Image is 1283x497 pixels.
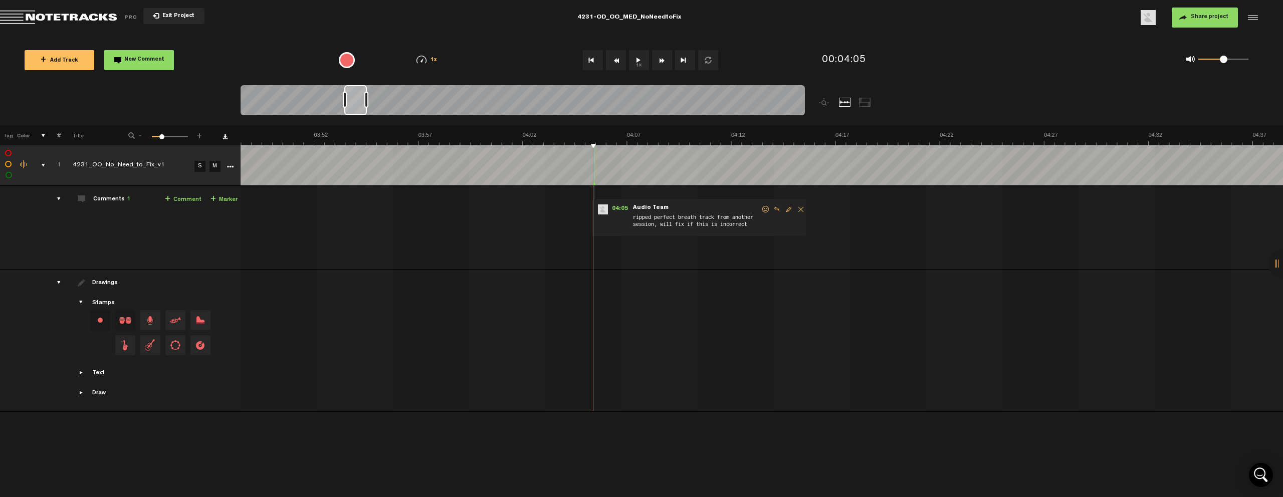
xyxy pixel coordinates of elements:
th: Title [61,125,115,145]
span: Drag and drop a stamp [190,335,210,355]
span: Add Track [41,58,78,64]
img: ACg8ocLu3IjZ0q4g3Sv-67rBggf13R-7caSq40_txJsJBEcwv2RmFg=s96-c [598,204,608,214]
span: + [165,195,170,203]
span: ripped perfect breath track from another session, will fix if this is incorrect [632,212,761,231]
div: 00:04:05 [822,53,866,68]
button: New Comment [104,50,174,70]
button: Rewind [606,50,626,70]
td: Click to edit the title 4231_OO_No_Need_to_Fix_v1 [61,145,191,186]
th: # [46,125,61,145]
span: 1x [431,58,438,63]
div: Click to edit the title [73,161,203,171]
td: drawings [46,270,61,412]
span: Drag and drop a stamp [115,310,135,330]
button: Loop [698,50,718,70]
div: Change the color of the waveform [17,160,32,169]
th: Color [15,125,30,145]
div: comments [47,194,63,204]
button: +Add Track [25,50,94,70]
span: 1 [127,196,130,202]
a: Comment [165,194,201,205]
div: Text [92,369,105,378]
span: + [41,56,46,64]
span: + [195,131,203,137]
div: Click to change the order number [47,161,63,170]
img: ACg8ocLu3IjZ0q4g3Sv-67rBggf13R-7caSq40_txJsJBEcwv2RmFg=s96-c [1141,10,1156,25]
button: Fast Forward [652,50,672,70]
span: Audio Team [632,204,670,211]
span: 04:05 [608,204,632,214]
a: S [194,161,205,172]
div: Change stamp color.To change the color of an existing stamp, select the stamp on the right and th... [90,310,110,330]
button: Go to beginning [583,50,603,70]
span: - [136,131,144,137]
span: Share project [1191,14,1228,20]
span: Drag and drop a stamp [140,335,160,355]
td: Click to change the order number 1 [46,145,61,186]
span: Drag and drop a stamp [165,310,185,330]
div: Drawings [92,279,120,288]
button: Share project [1172,8,1238,28]
a: M [209,161,221,172]
button: Go to end [675,50,695,70]
span: Delete comment [795,206,807,213]
span: Showcase draw menu [78,389,86,397]
div: {{ tooltip_message }} [339,52,355,68]
div: Stamps [92,299,115,308]
span: Edit comment [783,206,795,213]
div: drawings [47,278,63,288]
div: Open Intercom Messenger [1249,463,1273,487]
button: 1x [629,50,649,70]
div: comments, stamps & drawings [32,160,47,170]
div: Draw [92,389,106,398]
span: Exit Project [159,14,194,19]
span: Drag and drop a stamp [190,310,210,330]
div: Comments [93,195,130,204]
a: Download comments [223,134,228,139]
span: Drag and drop a stamp [140,310,160,330]
td: comments [46,186,61,270]
a: Marker [210,194,238,205]
span: Reply to comment [771,206,783,213]
span: + [210,195,216,203]
div: 1x [401,56,453,64]
span: Showcase text [78,369,86,377]
a: More [225,161,235,170]
td: comments, stamps & drawings [30,145,46,186]
td: Change the color of the waveform [15,145,30,186]
button: Exit Project [143,8,204,24]
span: Showcase stamps [78,299,86,307]
span: Drag and drop a stamp [165,335,185,355]
img: speedometer.svg [416,56,426,64]
span: New Comment [124,57,164,63]
span: Drag and drop a stamp [115,335,135,355]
